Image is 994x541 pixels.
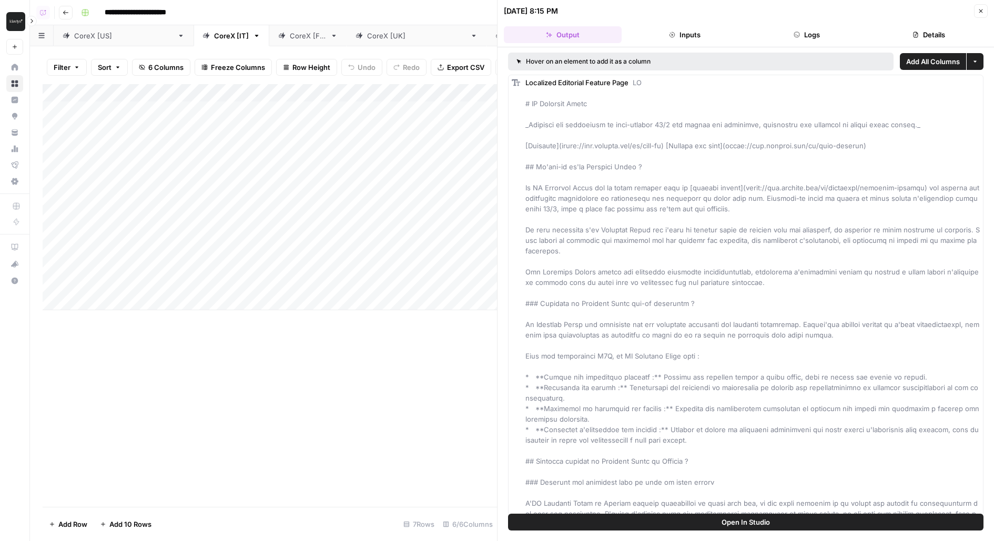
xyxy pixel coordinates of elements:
a: Home [6,59,23,76]
button: Add All Columns [900,53,966,70]
a: CoreX [[GEOGRAPHIC_DATA]] [54,25,194,46]
div: CoreX [IT] [214,30,249,41]
span: 6 Columns [148,62,184,73]
div: CoreX [FR] [290,30,326,41]
span: Localized Editorial Feature Page [525,78,628,87]
span: Freeze Columns [211,62,265,73]
span: Redo [403,62,420,73]
button: Add 10 Rows [94,516,158,533]
a: AirOps Academy [6,239,23,256]
span: Sort [98,62,111,73]
a: CoreX [FR] [269,25,347,46]
span: Add Row [58,519,87,529]
button: Output [504,26,622,43]
button: Row Height [276,59,337,76]
button: Filter [47,59,87,76]
span: Export CSV [447,62,484,73]
button: Redo [387,59,427,76]
div: 7 Rows [399,516,439,533]
a: CoreX [AU] [486,25,565,46]
button: Add Row [43,516,94,533]
a: Insights [6,91,23,108]
button: What's new? [6,256,23,272]
a: Opportunities [6,108,23,125]
button: Inputs [626,26,744,43]
div: What's new? [7,256,23,272]
span: Open In Studio [722,517,770,527]
a: Flightpath [6,157,23,173]
button: Details [870,26,988,43]
button: Open In Studio [508,514,983,530]
span: Row Height [292,62,330,73]
button: Freeze Columns [195,59,272,76]
a: CoreX [[GEOGRAPHIC_DATA]] [347,25,486,46]
a: Usage [6,140,23,157]
a: CoreX [IT] [194,25,269,46]
span: Undo [358,62,376,73]
div: [DATE] 8:15 PM [504,6,558,16]
button: 6 Columns [132,59,190,76]
button: Logs [748,26,866,43]
button: Sort [91,59,128,76]
a: Settings [6,173,23,190]
span: Add 10 Rows [109,519,151,529]
button: Workspace: Klaviyo [6,8,23,35]
button: Export CSV [431,59,491,76]
img: Klaviyo Logo [6,12,25,31]
span: Filter [54,62,70,73]
button: Help + Support [6,272,23,289]
a: Browse [6,75,23,92]
span: Add All Columns [906,56,960,67]
div: 6/6 Columns [439,516,497,533]
button: Undo [341,59,382,76]
a: Your Data [6,124,23,141]
div: CoreX [[GEOGRAPHIC_DATA]] [74,30,173,41]
div: CoreX [[GEOGRAPHIC_DATA]] [367,30,466,41]
div: Hover on an element to add it as a column [516,57,768,66]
